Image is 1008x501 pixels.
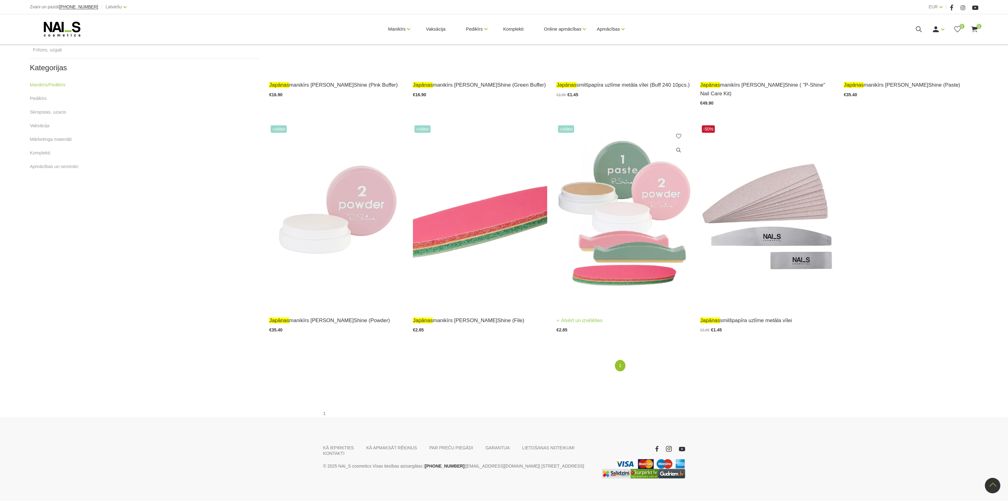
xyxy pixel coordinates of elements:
span: japānas [700,82,720,88]
span: | [101,3,102,11]
a: Pedikīrs [466,17,483,41]
a: Komplekti [498,14,529,44]
span: €1.45 [711,327,722,332]
a: japānassmilšpapīra uzlīme metāla vīlei (Buff 240 10pcs.) [556,81,691,89]
span: €49.90 [700,101,714,106]
a: EUR [929,3,938,11]
span: 0 [959,24,964,29]
a: [PHONE_NUMBER] [59,5,98,9]
a: japānassmilšpapīra uzlīme metāla vīlei [700,316,834,325]
a: 0 [971,25,978,33]
a: Komplekti [30,149,50,157]
span: €2.90 [556,93,566,97]
span: +Video [271,125,287,133]
span: [PHONE_NUMBER] [59,4,98,9]
a: Manikīrs/Pedikīrs [30,81,65,89]
span: -50% [702,125,715,133]
span: €16.90 [269,92,282,97]
a: Vaksācija [30,122,49,129]
span: €2.90 [700,328,710,332]
span: japānas [269,317,289,323]
img: “Japānas manikīrs” – sapnis par veseliem un stipriem nagiem ir piepildījies!Japānas manikīrs izte... [556,124,691,309]
a: GARANTIJA [485,445,510,451]
a: KĀ APMAKSĀT RĒĶINUS [366,445,417,451]
div: 1 [319,410,690,417]
span: japānas [413,317,433,323]
a: Atvērt un izvēlēties [556,316,603,325]
img: Labākā cena interneta veikalos - Samsung, Cena, iPhone, Mobilie telefoni [602,469,631,478]
a: Online apmācības [544,17,581,41]
a: Vaksācija [421,14,450,44]
a: 0 [954,25,961,33]
a: japānasmanikīrs [PERSON_NAME]Shine (Pink Buffer) [269,81,403,89]
span: €2.85 [413,327,424,332]
a: Frēzes, uzgaļi [33,46,62,54]
nav: catalog-product-list [269,360,978,371]
p: © 2025 NAI_S cosmetics Visas tiesības aizsargātas | | | [STREET_ADDRESS] [323,462,592,470]
span: €35.40 [844,92,857,97]
span: 0 [976,24,981,29]
img: Japānas smilšpapīra uzlīmes priekš metāla vīļu pamatnēm.Veidi:- Buff 240 10pcs- File 240 10pcs- F... [700,124,834,309]
span: japānas [700,317,720,323]
a: KĀ IEPIRKTIES [323,445,354,451]
a: Latviešu [105,3,122,11]
a: japānasmanikīrs [PERSON_NAME]Shine ( "P-Shine" Nail Care Kit) [700,81,834,97]
a: japānasmanikīrs [PERSON_NAME]Shine (Paste) [844,81,978,89]
a: KONTAKTI [323,451,345,456]
a: 1 [615,360,625,371]
a: Manikīrs [388,17,406,41]
a: Pedikīrs [30,95,46,102]
span: €16.90 [413,92,426,97]
span: japānas [556,82,576,88]
span: | [946,3,947,11]
span: japānas [844,82,864,88]
a: https://www.gudriem.lv/veikali/lv [658,469,685,478]
img: Lielākais Latvijas interneta veikalu preču meklētājs [631,469,658,478]
span: +Video [414,125,431,133]
img: “Japānas manikīrs” – sapnis par veseliem un stipriem nagiem ir piepildījies!Japānas manikīrs izte... [269,124,403,309]
img: “Japānas manikīrs” – sapnis par veseliem un stipriem nagiem ir piepildījies!Japānas manikīrs izte... [413,124,547,309]
a: LIETOŠANAS NOTEIKUMI [522,445,574,451]
span: +Video [558,125,574,133]
a: japānasmanikīrs [PERSON_NAME]Shine (Green Buffer) [413,81,547,89]
a: Skropstas, uzacis [30,108,66,116]
a: Apmācības un semināri [30,163,78,170]
a: [EMAIL_ADDRESS][DOMAIN_NAME] [465,462,539,470]
span: €2.85 [556,327,567,332]
span: €35.40 [269,327,282,332]
a: japānasmanikīrs [PERSON_NAME]Shine (Powder) [269,316,403,325]
img: www.gudriem.lv/veikali/lv [658,469,685,478]
h2: Kategorijas [30,64,260,72]
div: Zvani un pasūti [30,3,98,11]
span: japānas [269,82,289,88]
span: €1.45 [567,92,578,97]
a: PAR PREČU PIEGĀDI [429,445,473,451]
a: japānasmanikīrs [PERSON_NAME]Shine (File) [413,316,547,325]
span: japānas [413,82,433,88]
a: Apmācības [597,17,620,41]
a: Mārketinga materiāli [30,136,71,143]
a: [PHONE_NUMBER] [425,462,464,470]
